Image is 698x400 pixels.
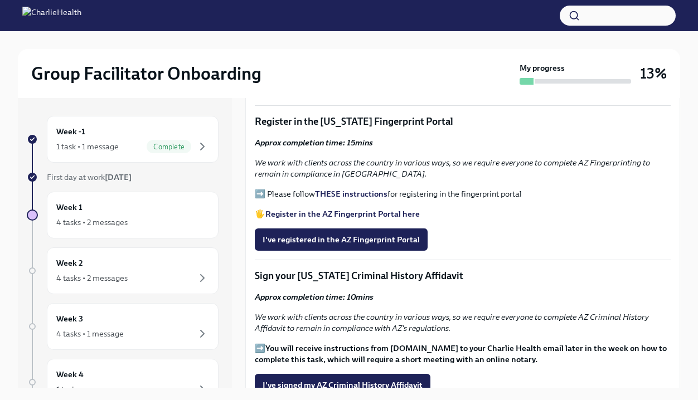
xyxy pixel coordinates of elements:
a: Register in the AZ Fingerprint Portal here [265,209,420,219]
a: THESE instructions [315,189,387,199]
span: First day at work [47,172,132,182]
a: Week 24 tasks • 2 messages [27,247,219,294]
h6: Week 2 [56,257,83,269]
span: I've registered in the AZ Fingerprint Portal [263,234,420,245]
div: 1 task • 1 message [56,141,119,152]
h6: Week 1 [56,201,83,213]
a: First day at work[DATE] [27,172,219,183]
a: Week -11 task • 1 messageComplete [27,116,219,163]
div: 1 task [56,384,76,395]
h6: Week 3 [56,313,83,325]
h3: 13% [640,64,667,84]
div: 4 tasks • 1 message [56,328,124,339]
span: I've signed my AZ Criminal History Affidavit [263,379,423,391]
p: Register in the [US_STATE] Fingerprint Portal [255,115,671,128]
em: We work with clients across the country in various ways, so we require everyone to complete AZ Cr... [255,312,649,333]
p: ➡️ Please follow for registering in the fingerprint portal [255,188,671,199]
strong: My progress [520,62,565,74]
strong: Approx completion time: 10mins [255,292,374,302]
strong: [DATE] [105,172,132,182]
em: We work with clients across the country in various ways, so we require everyone to complete AZ Fi... [255,158,650,179]
img: CharlieHealth [22,7,81,25]
p: ➡️ [255,343,671,365]
button: I've signed my AZ Criminal History Affidavit [255,374,430,396]
strong: You will receive instructions from [DOMAIN_NAME] to your Charlie Health email later in the week o... [255,343,667,364]
button: I've registered in the AZ Fingerprint Portal [255,228,428,251]
p: 🖐️ [255,208,671,219]
a: Week 14 tasks • 2 messages [27,192,219,238]
span: Complete [147,143,191,151]
div: 4 tasks • 2 messages [56,272,128,284]
h2: Group Facilitator Onboarding [31,62,261,85]
a: Week 34 tasks • 1 message [27,303,219,350]
h6: Week -1 [56,125,85,138]
strong: Approx completion time: 15mins [255,138,373,148]
h6: Week 4 [56,368,84,381]
p: Sign your [US_STATE] Criminal History Affidavit [255,269,671,282]
div: 4 tasks • 2 messages [56,217,128,228]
